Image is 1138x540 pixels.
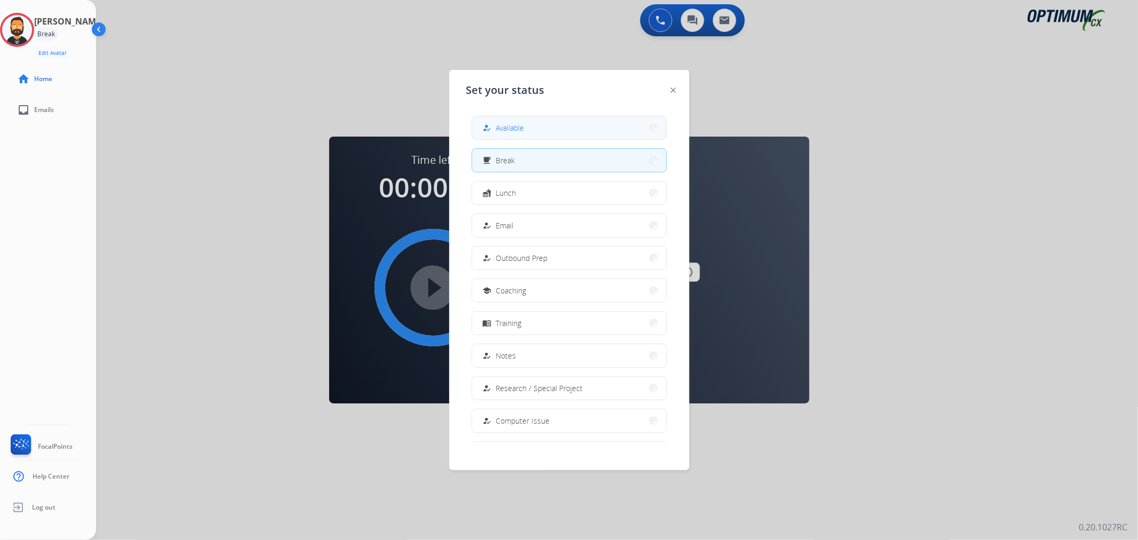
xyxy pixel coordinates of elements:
[2,15,32,45] img: avatar
[34,75,52,83] span: Home
[472,279,666,302] button: Coaching
[482,123,491,132] mat-icon: how_to_reg
[472,312,666,335] button: Training
[472,214,666,237] button: Email
[1079,521,1127,534] p: 0.20.1027RC
[496,122,524,133] span: Available
[34,106,54,114] span: Emails
[472,181,666,204] button: Lunch
[472,442,666,465] button: Internet Issue
[472,247,666,269] button: Outbound Prep
[482,253,491,263] mat-icon: how_to_reg
[472,344,666,367] button: Notes
[496,187,516,198] span: Lunch
[482,188,491,197] mat-icon: fastfood
[482,384,491,393] mat-icon: how_to_reg
[9,434,73,459] a: FocalPoints
[472,116,666,139] button: Available
[496,155,515,166] span: Break
[496,350,516,361] span: Notes
[482,319,491,328] mat-icon: menu_book
[466,83,545,98] span: Set your status
[482,351,491,360] mat-icon: how_to_reg
[482,156,491,165] mat-icon: free_breakfast
[496,285,527,296] span: Coaching
[38,442,73,451] span: FocalPoints
[482,286,491,295] mat-icon: school
[496,415,550,426] span: Computer Issue
[17,73,30,85] mat-icon: home
[32,503,55,512] span: Log out
[671,88,676,93] img: close-button
[17,104,30,116] mat-icon: inbox
[472,409,666,432] button: Computer Issue
[472,377,666,400] button: Research / Special Project
[496,252,548,264] span: Outbound Prep
[496,317,522,329] span: Training
[472,149,666,172] button: Break
[34,15,104,28] h3: [PERSON_NAME]
[482,416,491,425] mat-icon: how_to_reg
[482,221,491,230] mat-icon: how_to_reg
[34,28,58,41] div: Break
[34,47,71,59] button: Edit Avatar
[496,383,583,394] span: Research / Special Project
[496,220,514,231] span: Email
[33,472,69,481] span: Help Center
